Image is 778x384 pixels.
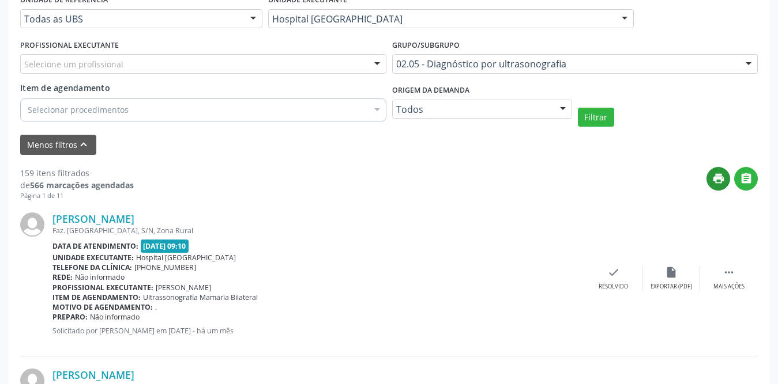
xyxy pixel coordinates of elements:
label: Origem da demanda [392,82,469,100]
button: Menos filtroskeyboard_arrow_up [20,135,96,155]
span: . [155,302,157,312]
span: Não informado [75,272,125,282]
span: Selecione um profissional [24,58,123,70]
span: 02.05 - Diagnóstico por ultrasonografia [396,58,735,70]
b: Profissional executante: [52,283,153,292]
button: print [706,167,730,191]
span: [PHONE_NUMBER] [134,263,196,272]
span: [DATE] 09:10 [141,239,189,253]
span: Hospital [GEOGRAPHIC_DATA] [272,13,611,25]
img: img [20,212,44,237]
i: print [712,172,725,185]
i:  [740,172,753,185]
i: keyboard_arrow_up [77,138,90,151]
b: Motivo de agendamento: [52,302,153,312]
button: Filtrar [578,108,614,127]
div: Página 1 de 11 [20,191,134,201]
span: [PERSON_NAME] [156,283,211,292]
div: Exportar (PDF) [651,283,692,291]
span: Item de agendamento [20,82,110,93]
b: Item de agendamento: [52,292,141,302]
b: Telefone da clínica: [52,263,132,272]
span: Selecionar procedimentos [28,104,129,116]
span: Não informado [90,312,140,322]
b: Data de atendimento: [52,241,138,251]
div: Resolvido [599,283,628,291]
i: insert_drive_file [665,266,678,279]
strong: 566 marcações agendadas [30,180,134,191]
a: [PERSON_NAME] [52,368,134,381]
span: Todas as UBS [24,13,239,25]
label: Grupo/Subgrupo [392,36,460,54]
button:  [734,167,758,191]
div: Mais ações [713,283,745,291]
i: check [607,266,620,279]
b: Rede: [52,272,73,282]
span: Hospital [GEOGRAPHIC_DATA] [136,253,236,263]
p: Solicitado por [PERSON_NAME] em [DATE] - há um mês [52,326,585,336]
span: Todos [396,104,548,115]
a: [PERSON_NAME] [52,212,134,225]
i:  [723,266,735,279]
span: Ultrassonografia Mamaria Bilateral [143,292,258,302]
div: de [20,179,134,191]
div: 159 itens filtrados [20,167,134,179]
b: Unidade executante: [52,253,134,263]
b: Preparo: [52,312,88,322]
label: PROFISSIONAL EXECUTANTE [20,36,119,54]
div: Faz. [GEOGRAPHIC_DATA], S/N, Zona Rural [52,226,585,235]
